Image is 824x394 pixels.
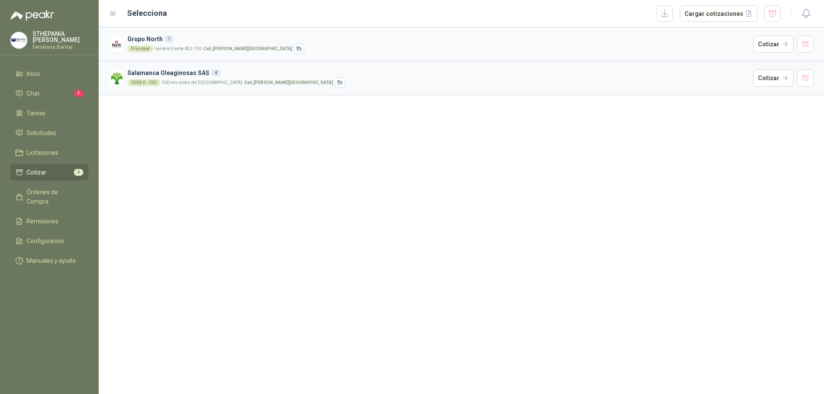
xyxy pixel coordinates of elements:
a: Remisiones [10,213,88,229]
div: 1 [164,36,174,42]
div: 4 [211,69,221,76]
p: STHEPANIA [PERSON_NAME] [33,31,88,43]
p: Ferreteria BerVar [33,45,88,50]
span: 4 [74,169,83,176]
strong: Cali , [PERSON_NAME][GEOGRAPHIC_DATA] [244,80,333,85]
img: Logo peakr [10,10,54,21]
div: Principal [127,45,153,52]
div: SEDE 5 - CIO [127,79,160,86]
h2: Selecciona [127,7,167,19]
span: Órdenes de Compra [27,187,80,206]
h3: Salamanca Oleaginosas SAS [127,68,750,78]
span: Cotizar [27,168,46,177]
span: Chat [27,89,39,98]
span: Configuración [27,236,64,246]
img: Company Logo [109,37,124,52]
span: Licitaciones [27,148,58,157]
a: Configuración [10,233,88,249]
span: Remisiones [27,217,58,226]
img: Company Logo [109,71,124,86]
button: Cargar cotizaciones [680,5,757,22]
a: Chat1 [10,85,88,102]
button: Cotizar [753,69,794,87]
span: Inicio [27,69,40,78]
span: Manuales y ayuda [27,256,76,265]
span: 1 [74,90,83,97]
img: Company Logo [11,32,27,48]
a: Órdenes de Compra [10,184,88,210]
a: Manuales y ayuda [10,253,88,269]
a: Cotizar4 [10,164,88,180]
a: Licitaciones [10,144,88,161]
a: Tareas [10,105,88,121]
p: carrera 5 norte #52-130 - [155,47,292,51]
a: Inicio [10,66,88,82]
a: Solicitudes [10,125,88,141]
strong: Cali , [PERSON_NAME][GEOGRAPHIC_DATA] [203,46,292,51]
button: Cotizar [753,36,794,53]
span: Solicitudes [27,128,56,138]
span: Tareas [27,108,45,118]
h3: Grupo North [127,34,750,44]
p: 500 mts antes del [GEOGRAPHIC_DATA] - [162,81,333,85]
